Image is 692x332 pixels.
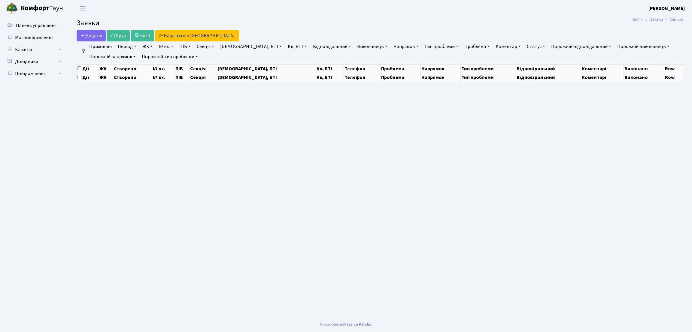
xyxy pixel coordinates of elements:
a: Секція [194,41,217,52]
li: Список [663,16,683,23]
a: Кв, БТІ [285,41,309,52]
th: Секція [189,64,217,73]
th: Виконано [624,64,664,73]
a: ЖК [140,41,155,52]
img: logo.png [6,2,18,14]
a: Тип проблеми [422,41,461,52]
th: Створено [113,64,152,73]
th: Тип проблеми [461,73,516,82]
a: Напрямок [391,41,421,52]
a: Статус [524,41,548,52]
th: Коментарі [581,64,624,73]
a: Порожній тип проблеми [139,52,200,62]
th: ПІБ [175,64,189,73]
a: Приховані [87,41,114,52]
th: Кв, БТІ [316,64,344,73]
th: Дії [77,64,99,73]
span: Мої повідомлення [15,34,53,41]
a: Виконавець [355,41,390,52]
th: Створено [113,73,152,82]
a: Довідники [3,56,63,68]
a: [DEMOGRAPHIC_DATA], БТІ [218,41,284,52]
span: Панель управління [16,22,56,29]
a: Massive Kinetic [343,321,371,327]
th: Проблема [381,64,421,73]
th: [DEMOGRAPHIC_DATA], БТІ [217,73,316,82]
th: Кв, БТІ [316,73,344,82]
th: ЖК [99,64,113,73]
a: Мої повідомлення [3,32,63,44]
nav: breadcrumb [624,13,692,26]
th: Коментарі [581,73,624,82]
a: Період [115,41,139,52]
th: Проблема [381,73,421,82]
a: Порожній відповідальний [549,41,614,52]
th: Телефон [344,73,381,82]
a: Заявки [650,16,663,23]
a: ПІБ [177,41,193,52]
a: Повідомлення [3,68,63,80]
th: [DEMOGRAPHIC_DATA], БТІ [217,64,316,73]
a: Проблема [462,41,492,52]
th: № вх. [152,73,175,82]
a: Admin [633,16,644,23]
th: Тип проблеми [461,64,516,73]
b: Комфорт [20,3,49,13]
a: Порожній напрямок [87,52,138,62]
a: Excel [131,30,154,41]
th: Дії [77,73,99,82]
a: Додати [77,30,106,41]
th: Виконано [624,73,664,82]
th: ЖК [99,73,113,82]
th: ПІБ [175,73,189,82]
a: Надіслати в [GEOGRAPHIC_DATA] [155,30,239,41]
th: Відповідальний [516,64,581,73]
th: Секція [189,73,217,82]
div: Розроблено . [320,321,372,328]
th: Телефон [344,64,381,73]
a: Панель управління [3,20,63,32]
th: Row [664,73,683,82]
th: Row [664,64,683,73]
th: № вх. [152,64,175,73]
span: Додати [80,32,102,39]
button: Переключити навігацію [75,3,90,13]
span: Таун [20,3,63,14]
a: Друк [107,30,130,41]
span: Заявки [77,18,99,28]
a: Коментар [493,41,523,52]
th: Напрямок [420,73,461,82]
a: № вх. [156,41,176,52]
a: Порожній виконавець [615,41,672,52]
th: Напрямок [420,64,461,73]
a: [PERSON_NAME] [648,5,685,12]
a: Відповідальний [311,41,354,52]
a: Клієнти [3,44,63,56]
th: Відповідальний [516,73,581,82]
